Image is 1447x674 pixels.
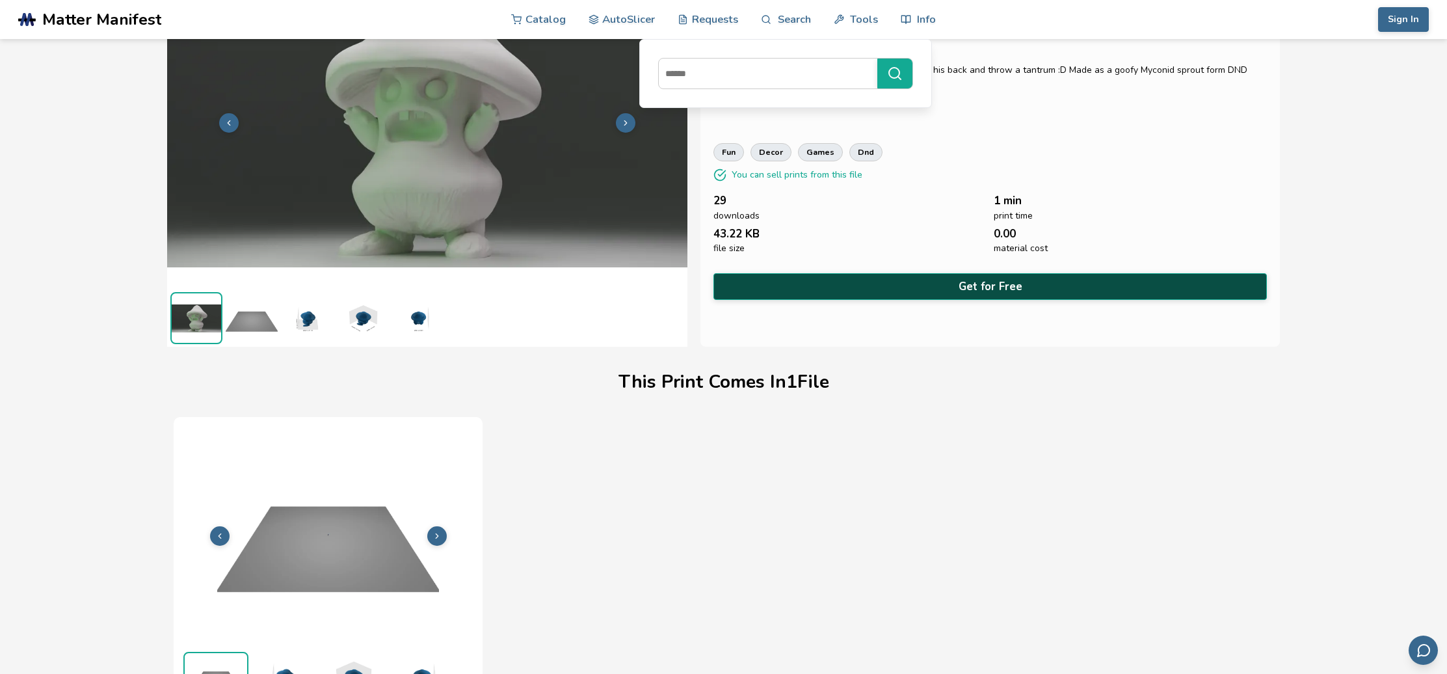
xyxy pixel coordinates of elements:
[994,195,1022,207] span: 1 min
[1378,7,1429,32] button: Sign In
[713,211,760,221] span: downloads
[994,211,1033,221] span: print time
[798,143,843,161] a: games
[713,143,744,161] a: fun
[849,143,883,161] a: dnd
[713,273,1267,300] button: Get for Free
[336,292,388,344] img: 1_3D_Dimensions
[994,243,1048,254] span: material cost
[618,372,829,392] h1: This Print Comes In 1 File
[392,292,444,344] img: 1_3D_Dimensions
[720,65,1260,75] div: An angry little mushroom man, that likes to role on his back and throw a tantrum :D Made as a goo...
[1409,636,1438,665] button: Send feedback via email
[226,292,278,344] img: 1_Print_Preview
[732,168,862,182] p: You can sell prints from this file
[42,10,161,29] span: Matter Manifest
[994,228,1016,240] span: 0.00
[281,292,333,344] img: 1_3D_Dimensions
[713,243,745,254] span: file size
[713,228,760,240] span: 43.22 KB
[750,143,791,161] a: decor
[713,195,726,207] span: 29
